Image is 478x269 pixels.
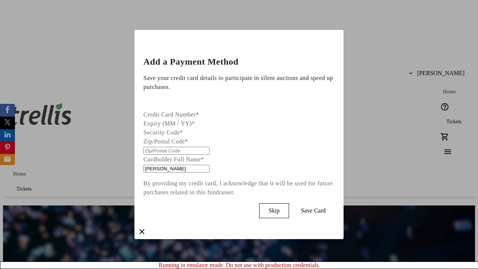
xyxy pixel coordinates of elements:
label: Zip/Postal Code* [143,138,188,145]
span: Save Card [301,207,326,214]
button: Skip [259,203,289,218]
h2: Add a Payment Method [143,57,335,66]
p: By providing my credit card, I acknowledge that it will be used for future purchases related to t... [143,179,335,197]
button: close [134,224,149,239]
button: Save Card [292,203,335,218]
label: Security Code* [143,129,183,136]
label: Expiry (MM / YY)* [143,120,195,127]
input: Card Holder Name [143,165,209,173]
p: Save your credit card details to participate in silent auctions and speed up purchases. [143,74,335,92]
span: Skip [269,207,279,214]
label: Credit Card Number* [143,111,199,118]
label: Cardholder Full Name* [143,156,204,163]
input: Zip/Postal Code [143,147,209,155]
